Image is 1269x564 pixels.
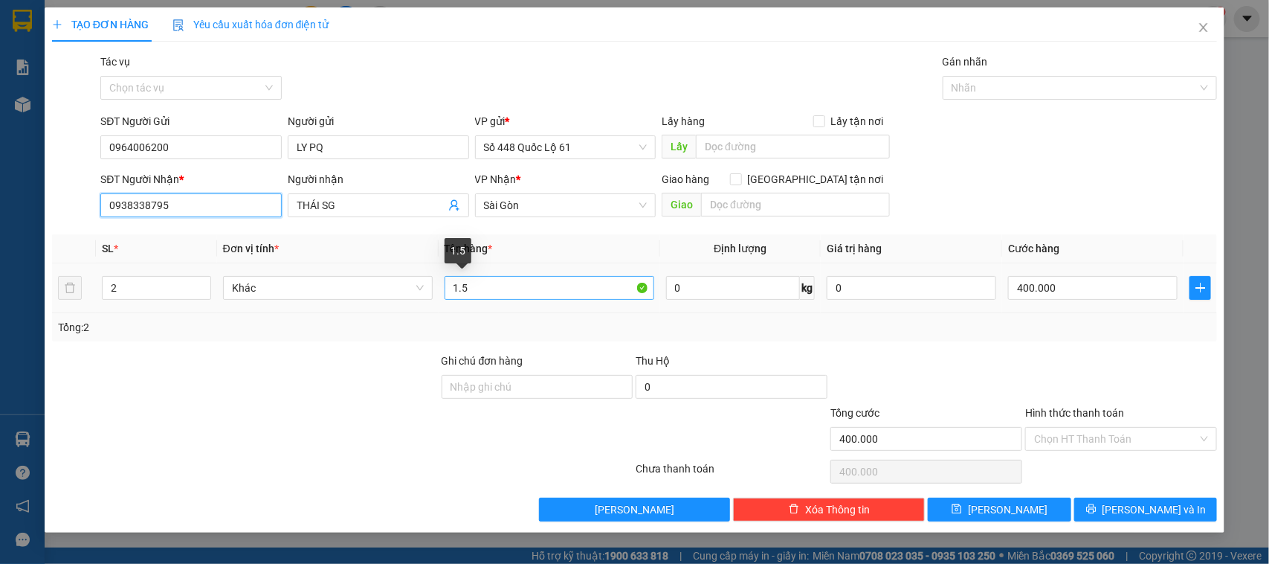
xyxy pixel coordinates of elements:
span: Giao hàng [662,173,709,185]
span: Thu Hộ [636,355,670,367]
button: Close [1183,7,1224,49]
img: icon [172,19,184,31]
div: 1.5 [445,238,471,263]
span: save [952,504,962,516]
span: plus [1190,282,1210,294]
input: 0 [827,276,996,300]
div: Người nhận [288,171,469,188]
span: Lấy hàng [662,115,705,127]
span: Cước hàng [1008,243,1059,254]
span: TẠO ĐƠN HÀNG [52,19,149,31]
span: Tổng cước [830,407,879,419]
input: Dọc đường [701,193,890,217]
span: Lấy [662,135,696,158]
label: Gán nhãn [943,56,988,68]
button: deleteXóa Thông tin [733,498,925,522]
span: VP Nhận [475,173,517,185]
span: Lấy tận nơi [825,113,890,129]
span: SL [102,243,114,254]
span: [PERSON_NAME] và In [1102,501,1207,518]
input: Ghi chú đơn hàng [442,375,633,399]
button: printer[PERSON_NAME] và In [1074,498,1217,522]
span: [PERSON_NAME] [968,501,1047,518]
span: Số 448 Quốc Lộ 61 [484,136,648,158]
div: VP gửi [475,113,656,129]
label: Hình thức thanh toán [1025,407,1124,419]
span: Khác [232,277,424,299]
span: Giao [662,193,701,217]
input: VD: Bàn, Ghế [445,276,654,300]
span: Định lượng [714,243,766,254]
div: SĐT Người Nhận [100,171,282,188]
span: kg [800,276,815,300]
div: Tổng: 2 [58,319,491,336]
button: save[PERSON_NAME] [928,498,1071,522]
label: Tác vụ [100,56,130,68]
span: [GEOGRAPHIC_DATA] tận nơi [742,171,890,188]
span: Giá trị hàng [827,243,882,254]
button: [PERSON_NAME] [539,498,731,522]
span: printer [1086,504,1097,516]
span: Xóa Thông tin [805,501,870,518]
span: Đơn vị tính [223,243,279,254]
span: delete [789,504,799,516]
span: user-add [448,199,460,211]
button: plus [1189,276,1211,300]
span: Yêu cầu xuất hóa đơn điện tử [172,19,329,31]
span: close [1198,22,1210,33]
li: VP Số 448 Quốc Lộ 61 [7,80,103,113]
span: Tên hàng [445,243,493,254]
button: delete [58,276,82,300]
li: Bốn Luyện Express [7,7,216,63]
label: Ghi chú đơn hàng [442,355,523,367]
span: [PERSON_NAME] [595,501,674,518]
div: SĐT Người Gửi [100,113,282,129]
div: Người gửi [288,113,469,129]
li: VP Bình Định [103,80,198,97]
div: Chưa thanh toán [635,461,830,487]
input: Dọc đường [696,135,890,158]
span: plus [52,19,62,30]
span: Sài Gòn [484,194,648,217]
